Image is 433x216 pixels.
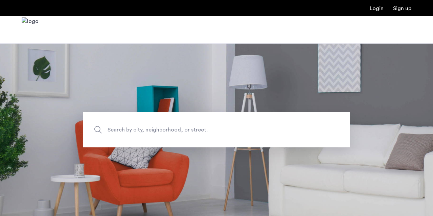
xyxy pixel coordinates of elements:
img: logo [22,17,39,43]
span: Search by city, neighborhood, or street. [108,125,294,134]
a: Login [370,6,384,11]
a: Registration [393,6,411,11]
input: Apartment Search [83,112,350,147]
a: Cazamio Logo [22,17,39,43]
